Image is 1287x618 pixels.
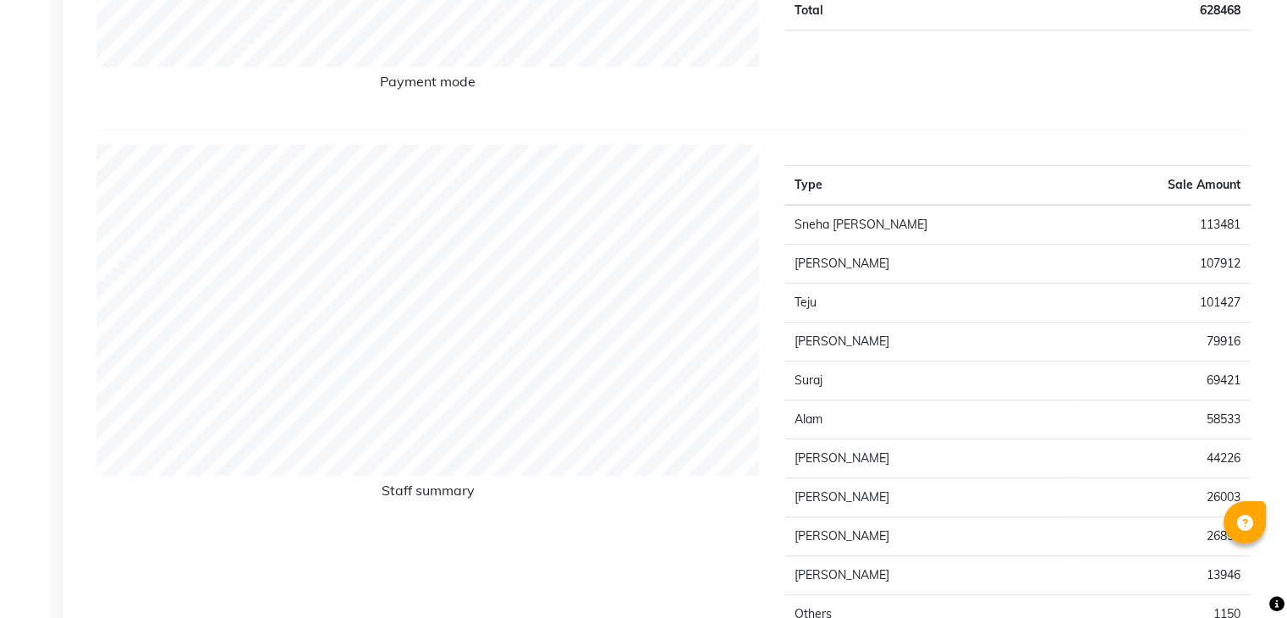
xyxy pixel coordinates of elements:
[1075,361,1251,400] td: 69421
[784,478,1075,517] td: [PERSON_NAME]
[1075,205,1251,245] td: 113481
[96,483,759,505] h6: Staff summary
[784,284,1075,323] td: Teju
[784,556,1075,595] td: [PERSON_NAME]
[784,400,1075,439] td: Alam
[784,361,1075,400] td: Suraj
[784,517,1075,556] td: [PERSON_NAME]
[784,439,1075,478] td: [PERSON_NAME]
[784,166,1075,206] th: Type
[1075,556,1251,595] td: 13946
[1075,400,1251,439] td: 58533
[784,323,1075,361] td: [PERSON_NAME]
[1075,517,1251,556] td: 26853
[1075,323,1251,361] td: 79916
[1075,439,1251,478] td: 44226
[1075,478,1251,517] td: 26003
[784,245,1075,284] td: [PERSON_NAME]
[784,205,1075,245] td: Sneha [PERSON_NAME]
[1075,245,1251,284] td: 107912
[96,74,759,97] h6: Payment mode
[1075,166,1251,206] th: Sale Amount
[1075,284,1251,323] td: 101427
